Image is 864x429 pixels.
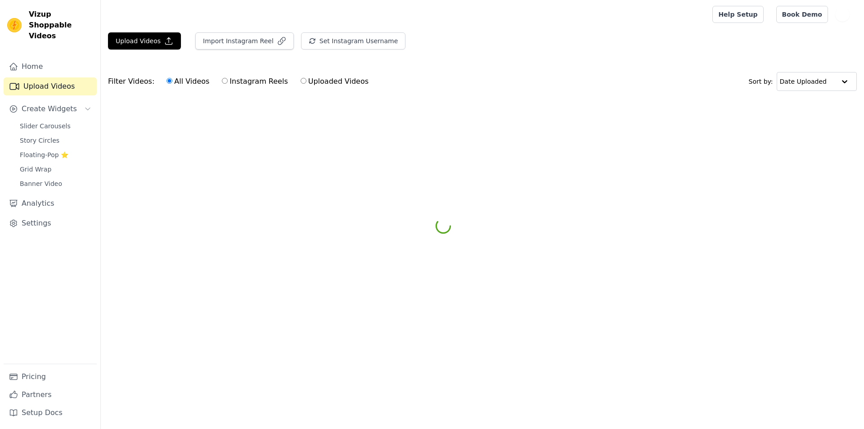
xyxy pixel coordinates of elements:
[20,150,68,159] span: Floating-Pop ⭐
[712,6,763,23] a: Help Setup
[166,76,210,87] label: All Videos
[195,32,294,50] button: Import Instagram Reel
[14,149,97,161] a: Floating-Pop ⭐
[301,78,306,84] input: Uploaded Videos
[4,58,97,76] a: Home
[20,165,51,174] span: Grid Wrap
[29,9,93,41] span: Vizup Shoppable Videos
[4,404,97,422] a: Setup Docs
[4,77,97,95] a: Upload Videos
[4,100,97,118] button: Create Widgets
[108,32,181,50] button: Upload Videos
[749,72,857,91] div: Sort by:
[776,6,828,23] a: Book Demo
[4,386,97,404] a: Partners
[222,78,228,84] input: Instagram Reels
[14,163,97,176] a: Grid Wrap
[14,134,97,147] a: Story Circles
[221,76,288,87] label: Instagram Reels
[4,368,97,386] a: Pricing
[14,177,97,190] a: Banner Video
[22,104,77,114] span: Create Widgets
[301,32,405,50] button: Set Instagram Username
[4,214,97,232] a: Settings
[166,78,172,84] input: All Videos
[20,179,62,188] span: Banner Video
[14,120,97,132] a: Slider Carousels
[108,71,373,92] div: Filter Videos:
[300,76,369,87] label: Uploaded Videos
[20,136,59,145] span: Story Circles
[7,18,22,32] img: Vizup
[4,194,97,212] a: Analytics
[20,122,71,131] span: Slider Carousels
